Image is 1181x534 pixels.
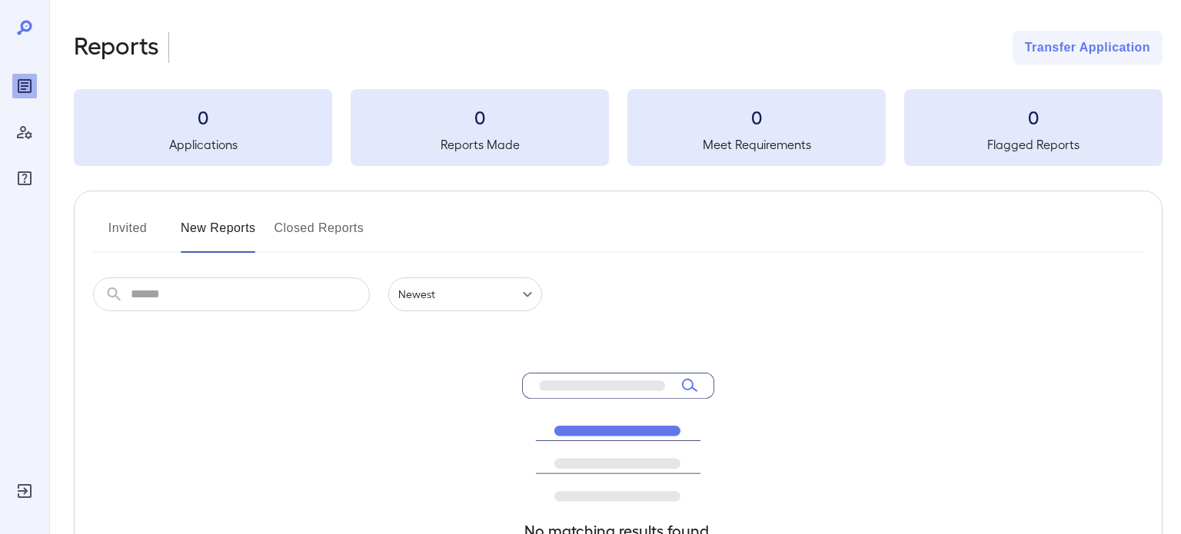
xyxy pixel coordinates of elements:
[627,104,886,129] h3: 0
[904,135,1163,154] h5: Flagged Reports
[351,135,609,154] h5: Reports Made
[904,104,1163,129] h3: 0
[12,479,37,503] div: Log Out
[274,216,364,253] button: Closed Reports
[12,120,37,144] div: Manage Users
[12,166,37,191] div: FAQ
[74,135,332,154] h5: Applications
[351,104,609,129] h3: 0
[93,216,162,253] button: Invited
[627,135,886,154] h5: Meet Requirements
[12,74,37,98] div: Reports
[74,89,1163,166] summary: 0Applications0Reports Made0Meet Requirements0Flagged Reports
[181,216,256,253] button: New Reports
[1013,31,1163,65] button: Transfer Application
[74,31,159,65] h2: Reports
[74,104,332,129] h3: 0
[388,277,542,311] div: Newest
